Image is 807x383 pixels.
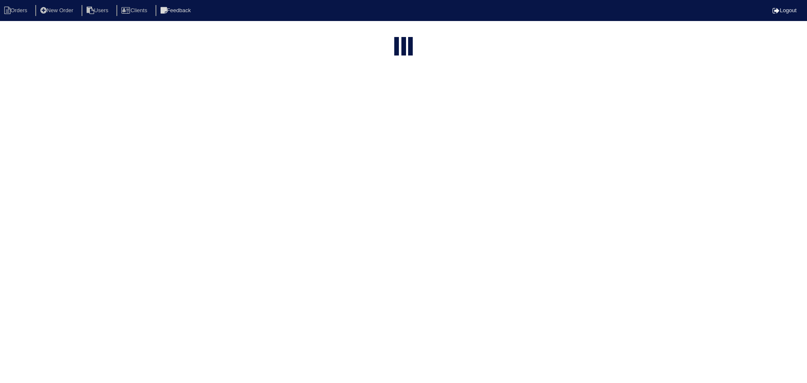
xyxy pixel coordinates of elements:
a: Users [82,7,115,13]
a: New Order [35,7,80,13]
a: Clients [116,7,154,13]
li: Clients [116,5,154,16]
li: Users [82,5,115,16]
div: loading... [401,37,406,56]
li: Feedback [156,5,198,16]
a: Logout [773,7,796,13]
li: New Order [35,5,80,16]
